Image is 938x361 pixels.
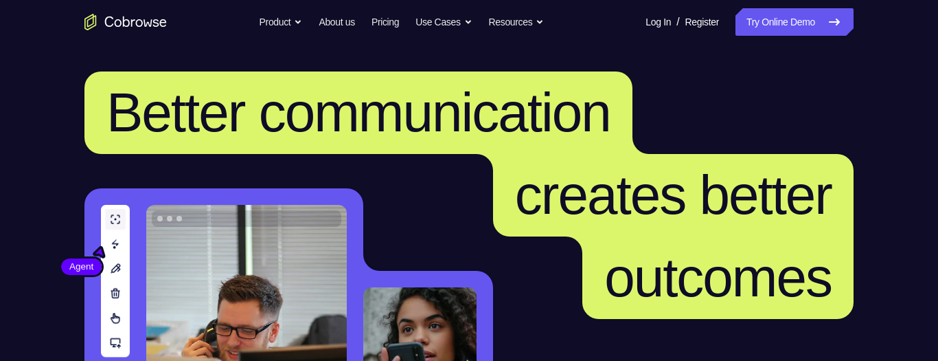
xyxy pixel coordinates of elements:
span: / [676,14,679,30]
a: Try Online Demo [735,8,854,36]
a: About us [319,8,354,36]
a: Go to the home page [84,14,167,30]
button: Resources [489,8,545,36]
span: creates better [515,164,832,226]
a: Log In [645,8,671,36]
button: Product [260,8,303,36]
a: Register [685,8,719,36]
span: Better communication [106,82,610,143]
span: outcomes [604,247,832,308]
a: Pricing [371,8,399,36]
button: Use Cases [415,8,472,36]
